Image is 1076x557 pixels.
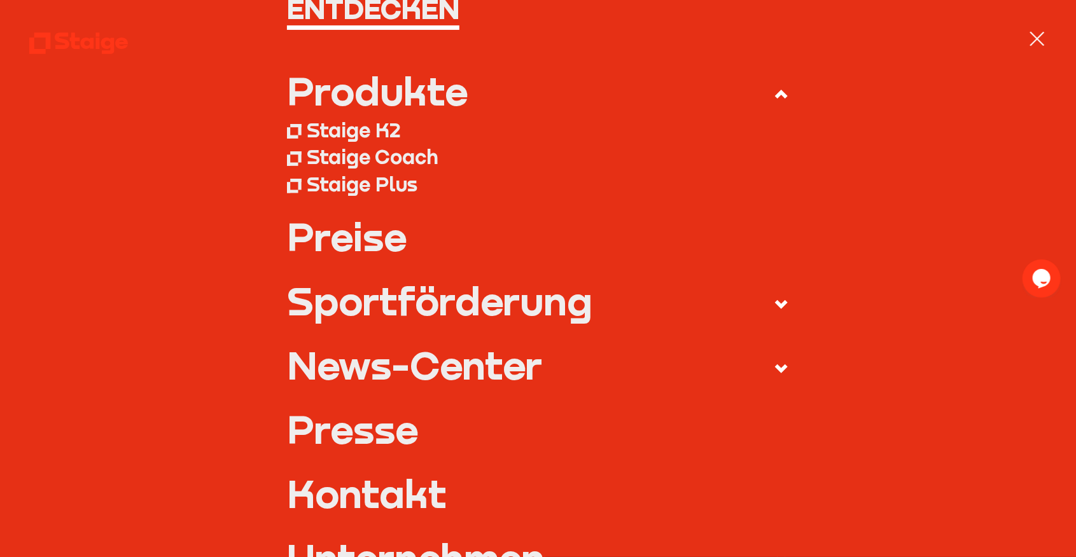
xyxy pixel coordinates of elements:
a: Preise [287,217,788,256]
div: Staige Coach [307,145,438,169]
div: Sportförderung [287,282,592,320]
div: Produkte [287,72,468,111]
a: Staige Coach [287,144,788,171]
div: Staige K2 [307,118,401,142]
div: News-Center [287,346,542,385]
a: Kontakt [287,474,788,513]
a: Presse [287,410,788,449]
a: Staige K2 [287,116,788,144]
iframe: chat widget [1023,259,1063,298]
a: Staige Plus [287,171,788,198]
div: Staige Plus [307,172,417,196]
